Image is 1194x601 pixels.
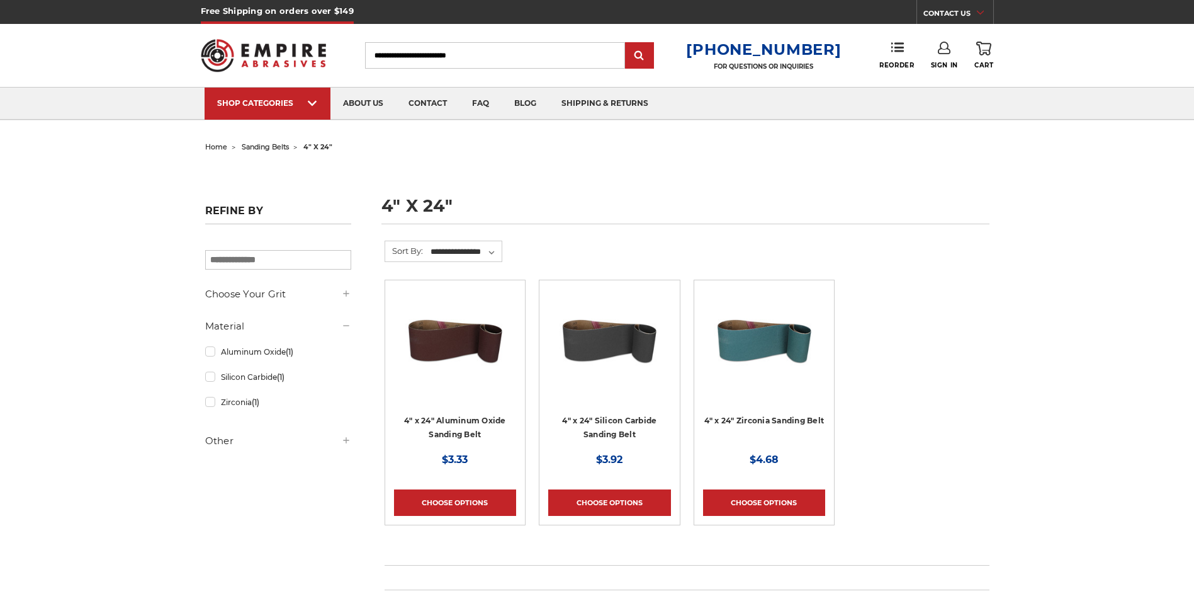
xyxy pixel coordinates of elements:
h5: Choose Your Grit [205,287,351,302]
img: Empire Abrasives [201,31,327,80]
h5: Refine by [205,205,351,224]
img: 4" x 24" Aluminum Oxide Sanding Belt [405,289,505,390]
a: home [205,142,227,151]
a: Aluminum Oxide(1) [205,341,351,363]
a: Choose Options [703,489,825,516]
span: (1) [277,372,284,382]
h5: Other [205,433,351,449]
a: faq [459,88,502,120]
h5: Material [205,319,351,334]
span: (1) [286,347,293,357]
span: Cart [974,61,993,69]
div: SHOP CATEGORIES [217,98,318,108]
h1: 4" x 24" [381,197,989,224]
span: $3.92 [596,454,622,466]
a: [PHONE_NUMBER] [686,40,841,59]
a: Silicon Carbide(1) [205,366,351,388]
a: 4" x 24" Silicon Carbide File Belt [548,289,670,411]
span: 4" x 24" [303,142,332,151]
span: $3.33 [442,454,468,466]
input: Submit [627,43,652,69]
a: contact [396,88,459,120]
img: 4" x 24" Zirconia Sanding Belt [714,289,814,390]
span: Sign In [931,61,958,69]
a: Reorder [879,42,914,69]
a: Choose Options [394,489,516,516]
img: 4" x 24" Silicon Carbide File Belt [559,289,660,390]
a: 4" x 24" Zirconia Sanding Belt [704,416,825,425]
a: 4" x 24" Zirconia Sanding Belt [703,289,825,411]
span: (1) [252,398,259,407]
a: Choose Options [548,489,670,516]
span: $4.68 [750,454,779,466]
a: about us [330,88,396,120]
a: sanding belts [242,142,289,151]
p: FOR QUESTIONS OR INQUIRIES [686,62,841,71]
a: blog [502,88,549,120]
select: Sort By: [429,243,502,261]
a: CONTACT US [923,6,993,24]
label: Sort By: [385,241,423,260]
a: 4" x 24" Silicon Carbide Sanding Belt [562,416,656,440]
span: Reorder [879,61,914,69]
a: Zirconia(1) [205,391,351,413]
a: 4" x 24" Aluminum Oxide Sanding Belt [394,289,516,411]
a: Cart [974,42,993,69]
a: 4" x 24" Aluminum Oxide Sanding Belt [404,416,506,440]
a: shipping & returns [549,88,661,120]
